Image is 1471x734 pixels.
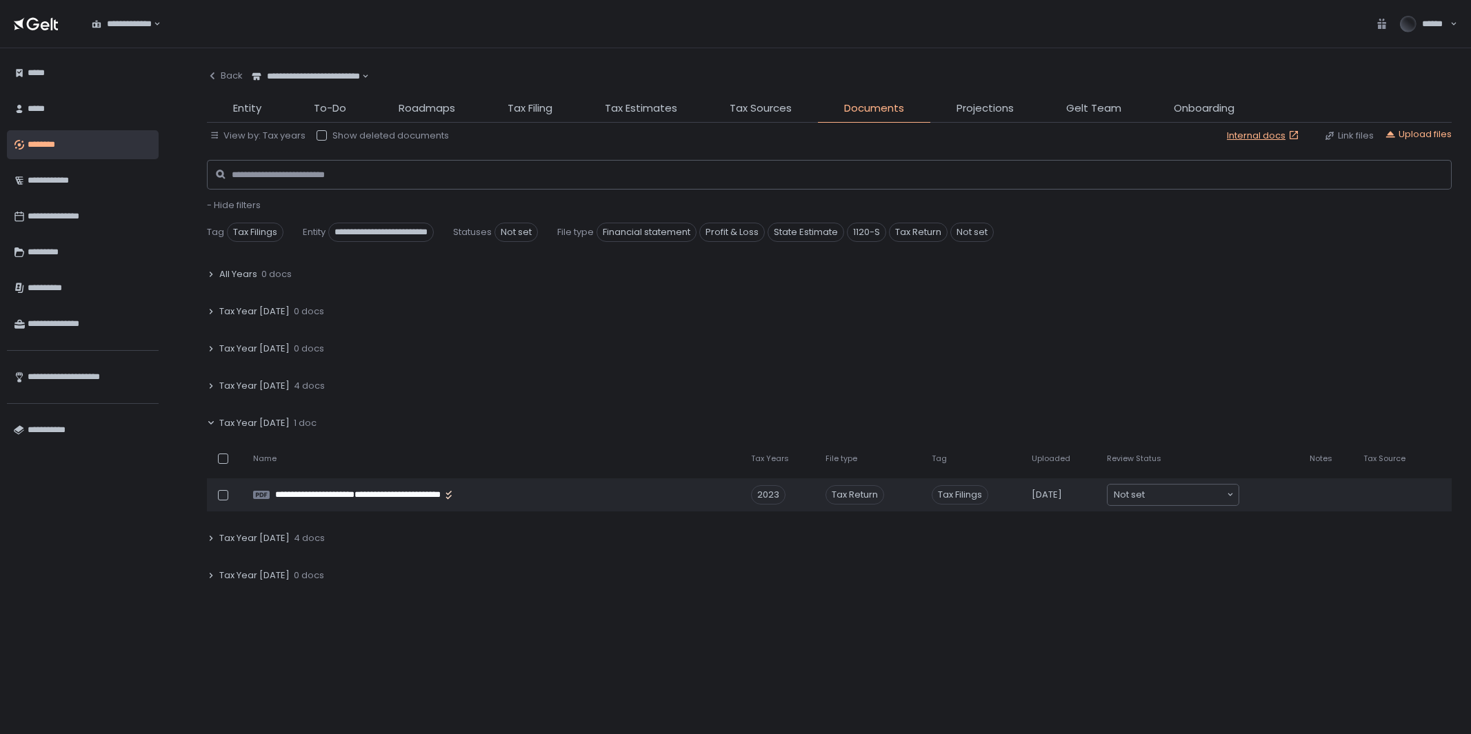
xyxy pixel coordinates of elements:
[219,569,290,582] span: Tax Year [DATE]
[294,532,325,544] span: 4 docs
[360,70,361,83] input: Search for option
[233,101,261,116] span: Entity
[219,343,290,355] span: Tax Year [DATE]
[847,223,886,242] span: 1120-S
[932,485,988,504] span: Tax Filings
[950,223,994,242] span: Not set
[453,226,492,238] span: Statuses
[294,417,317,429] span: 1 doc
[227,223,283,242] span: Tax Filings
[768,223,844,242] span: State Estimate
[399,101,455,116] span: Roadmaps
[825,453,857,464] span: File type
[219,532,290,544] span: Tax Year [DATE]
[1108,485,1239,505] div: Search for option
[1066,101,1121,116] span: Gelt Team
[1174,101,1234,116] span: Onboarding
[294,343,324,355] span: 0 docs
[1032,489,1062,501] span: [DATE]
[261,268,292,281] span: 0 docs
[597,223,697,242] span: Financial statement
[207,70,243,82] div: Back
[1107,453,1161,464] span: Review Status
[1032,453,1070,464] span: Uploaded
[730,101,792,116] span: Tax Sources
[1385,128,1452,141] button: Upload files
[294,569,324,582] span: 0 docs
[557,226,594,238] span: File type
[219,417,290,429] span: Tax Year [DATE]
[83,10,161,39] div: Search for option
[605,101,677,116] span: Tax Estimates
[844,101,904,116] span: Documents
[219,305,290,318] span: Tax Year [DATE]
[207,62,243,90] button: Back
[889,223,948,242] span: Tax Return
[253,453,277,464] span: Name
[294,380,325,392] span: 4 docs
[751,485,785,504] div: 2023
[1227,130,1302,142] a: Internal docs
[303,226,326,238] span: Entity
[210,130,306,142] button: View by: Tax years
[243,62,369,91] div: Search for option
[294,305,324,318] span: 0 docs
[219,268,257,281] span: All Years
[494,223,538,242] span: Not set
[219,380,290,392] span: Tax Year [DATE]
[751,453,789,464] span: Tax Years
[1114,488,1145,502] span: Not set
[932,453,947,464] span: Tag
[825,485,884,504] div: Tax Return
[1145,488,1225,502] input: Search for option
[699,223,765,242] span: Profit & Loss
[1363,453,1405,464] span: Tax Source
[314,101,346,116] span: To-Do
[207,226,224,238] span: Tag
[508,101,552,116] span: Tax Filing
[1324,130,1374,142] button: Link files
[957,101,1014,116] span: Projections
[1310,453,1332,464] span: Notes
[207,199,261,212] button: - Hide filters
